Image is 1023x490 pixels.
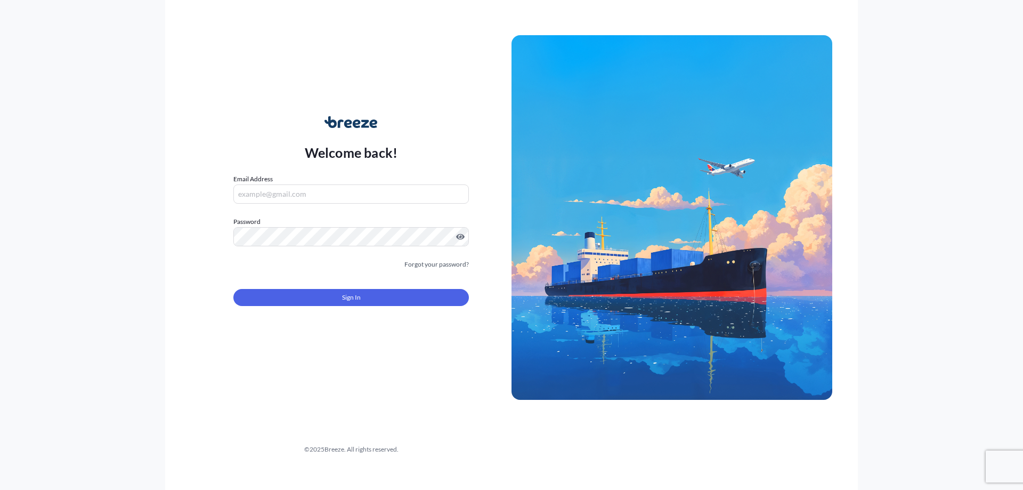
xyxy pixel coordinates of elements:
[404,259,469,270] a: Forgot your password?
[456,232,465,241] button: Show password
[305,144,398,161] p: Welcome back!
[233,216,469,227] label: Password
[191,444,511,455] div: © 2025 Breeze. All rights reserved.
[511,35,832,400] img: Ship illustration
[342,292,361,303] span: Sign In
[233,184,469,204] input: example@gmail.com
[233,289,469,306] button: Sign In
[233,174,273,184] label: Email Address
